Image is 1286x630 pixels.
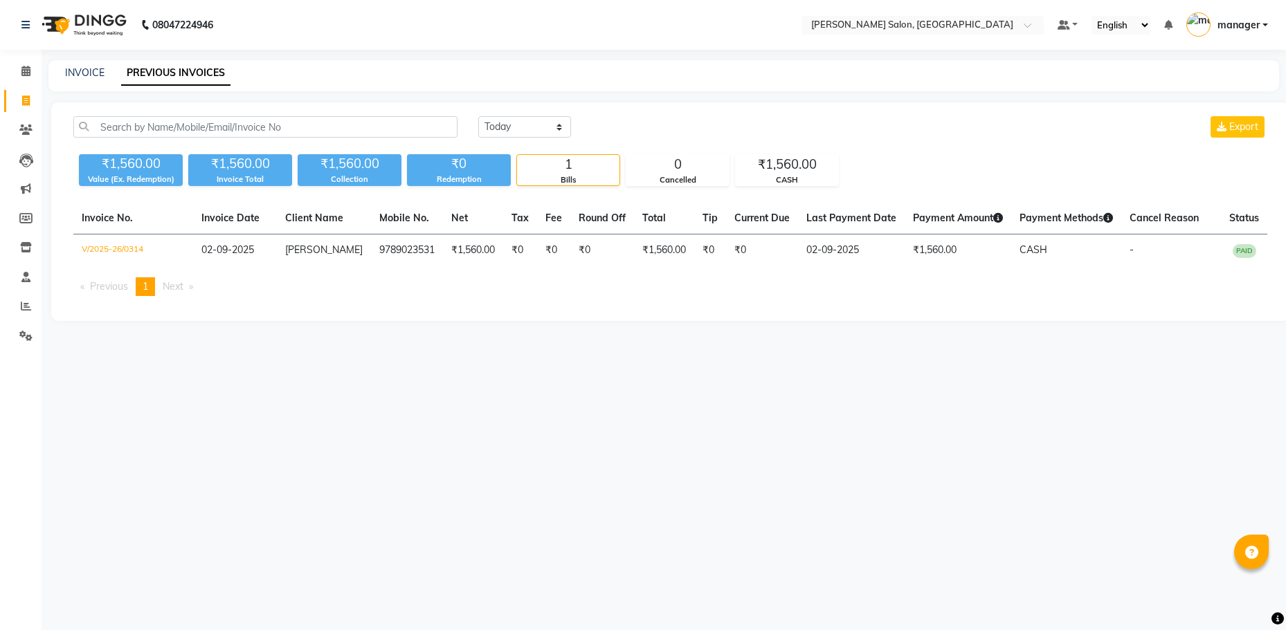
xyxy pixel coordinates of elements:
[642,212,666,224] span: Total
[734,212,790,224] span: Current Due
[913,212,1003,224] span: Payment Amount
[503,234,537,267] td: ₹0
[517,174,619,186] div: Bills
[188,174,292,185] div: Invoice Total
[545,212,562,224] span: Fee
[736,155,838,174] div: ₹1,560.00
[407,174,511,185] div: Redemption
[285,243,363,256] span: [PERSON_NAME]
[82,212,133,224] span: Invoice No.
[905,234,1011,267] td: ₹1,560.00
[201,212,260,224] span: Invoice Date
[694,234,726,267] td: ₹0
[537,234,570,267] td: ₹0
[65,66,105,79] a: INVOICE
[201,243,254,256] span: 02-09-2025
[73,116,458,138] input: Search by Name/Mobile/Email/Invoice No
[570,234,634,267] td: ₹0
[1217,18,1260,33] span: manager
[1228,575,1272,616] iframe: chat widget
[579,212,626,224] span: Round Off
[798,234,905,267] td: 02-09-2025
[1020,212,1113,224] span: Payment Methods
[1229,120,1258,133] span: Export
[188,154,292,174] div: ₹1,560.00
[285,212,343,224] span: Client Name
[90,280,128,293] span: Previous
[79,154,183,174] div: ₹1,560.00
[806,212,896,224] span: Last Payment Date
[1130,212,1199,224] span: Cancel Reason
[35,6,130,44] img: logo
[703,212,718,224] span: Tip
[152,6,213,44] b: 08047224946
[626,155,729,174] div: 0
[1229,212,1259,224] span: Status
[443,234,503,267] td: ₹1,560.00
[73,234,193,267] td: V/2025-26/0314
[626,174,729,186] div: Cancelled
[163,280,183,293] span: Next
[451,212,468,224] span: Net
[736,174,838,186] div: CASH
[1211,116,1265,138] button: Export
[1186,12,1211,37] img: manager
[634,234,694,267] td: ₹1,560.00
[1130,243,1134,256] span: -
[407,154,511,174] div: ₹0
[371,234,443,267] td: 9789023531
[511,212,529,224] span: Tax
[517,155,619,174] div: 1
[298,174,401,185] div: Collection
[143,280,148,293] span: 1
[1233,244,1256,258] span: PAID
[298,154,401,174] div: ₹1,560.00
[73,277,1267,296] nav: Pagination
[1020,243,1047,256] span: CASH
[726,234,798,267] td: ₹0
[379,212,429,224] span: Mobile No.
[79,174,183,185] div: Value (Ex. Redemption)
[121,61,230,86] a: PREVIOUS INVOICES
